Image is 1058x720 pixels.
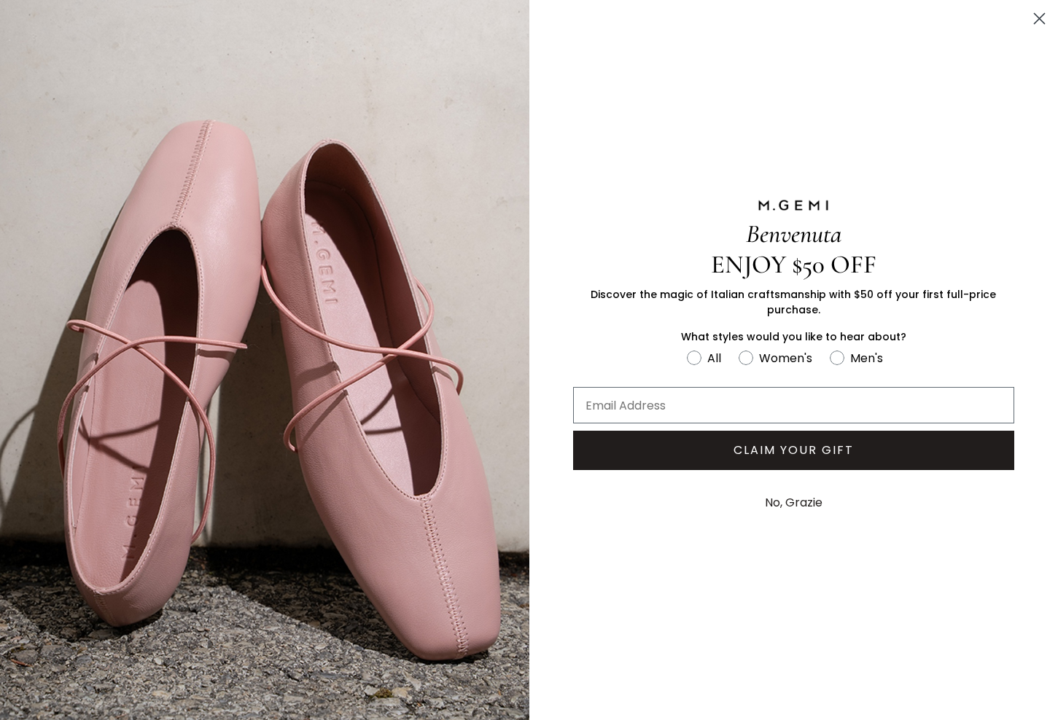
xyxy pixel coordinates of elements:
[1027,6,1052,31] button: Close dialog
[758,485,830,521] button: No, Grazie
[759,349,812,367] div: Women's
[591,287,996,317] span: Discover the magic of Italian craftsmanship with $50 off your first full-price purchase.
[711,249,876,280] span: ENJOY $50 OFF
[681,329,906,344] span: What styles would you like to hear about?
[746,219,841,249] span: Benvenuta
[707,349,721,367] div: All
[573,387,1015,423] input: Email Address
[850,349,883,367] div: Men's
[573,431,1015,470] button: CLAIM YOUR GIFT
[757,199,830,212] img: M.GEMI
